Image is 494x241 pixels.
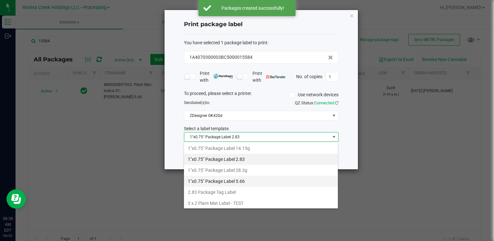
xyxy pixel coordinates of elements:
[200,70,233,84] span: Print with
[184,132,330,141] span: 1"x0.75" Package Label 2.83
[184,40,267,45] span: You have selected 1 package label to print
[193,100,206,105] span: label(s)
[266,75,286,79] img: bartender.png
[184,165,338,176] li: 1"x0.75" Package Label 28.3g
[184,176,338,187] li: 1"x0.75" Package Label 5.66
[295,100,338,105] span: QZ Status:
[184,143,338,154] li: 1"x0.75" Package Label 14.15g
[184,111,330,120] span: ZDesigner GK420d
[252,70,286,84] span: Print with
[179,125,343,132] div: Select a label template.
[184,100,210,105] span: Send to:
[184,198,338,209] li: 3 x 2 Plant Mat Label - TEST
[184,187,338,198] li: 2.83 Package Tag Label
[184,154,338,165] li: 1"x0.75" Package Label 2.83
[184,39,338,46] div: :
[6,189,26,209] iframe: Resource center
[289,91,338,98] label: Use network devices
[179,90,343,100] div: To proceed, please select a printer.
[189,54,252,61] span: 1A4070300003BC5000015584
[296,74,322,79] span: No. of copies
[184,20,338,29] h4: Print package label
[215,5,291,11] div: Packages created successfully!
[314,100,334,105] span: Connected
[213,74,233,79] img: mark_magic_cybra.png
